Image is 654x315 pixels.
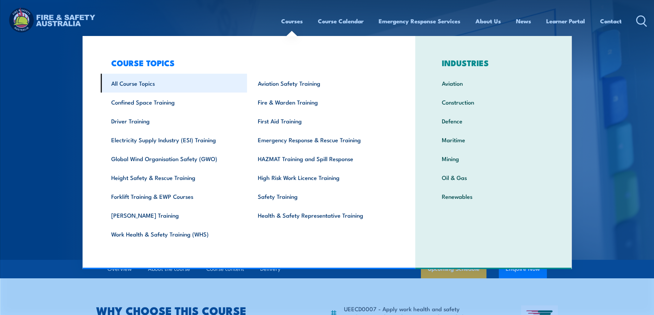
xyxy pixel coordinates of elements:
[431,74,556,93] a: Aviation
[475,12,501,30] a: About Us
[101,93,247,111] a: Confined Space Training
[247,187,394,206] a: Safety Training
[431,58,556,68] h3: INDUSTRIES
[101,206,247,225] a: [PERSON_NAME] Training
[431,93,556,111] a: Construction
[379,12,460,30] a: Emergency Response Services
[96,305,297,315] h2: WHY CHOOSE THIS COURSE
[431,111,556,130] a: Defence
[247,93,394,111] a: Fire & Warden Training
[431,168,556,187] a: Oil & Gas
[247,168,394,187] a: High Risk Work Licence Training
[101,225,247,243] a: Work Health & Safety Training (WHS)
[101,187,247,206] a: Forklift Training & EWP Courses
[600,12,622,30] a: Contact
[318,12,364,30] a: Course Calendar
[281,12,303,30] a: Courses
[247,130,394,149] a: Emergency Response & Rescue Training
[516,12,531,30] a: News
[101,74,247,93] a: All Course Topics
[101,58,394,68] h3: COURSE TOPICS
[247,111,394,130] a: First Aid Training
[431,130,556,149] a: Maritime
[247,74,394,93] a: Aviation Safety Training
[101,168,247,187] a: Height Safety & Rescue Training
[247,206,394,225] a: Health & Safety Representative Training
[101,149,247,168] a: Global Wind Organisation Safety (GWO)
[431,187,556,206] a: Renewables
[101,111,247,130] a: Driver Training
[247,149,394,168] a: HAZMAT Training and Spill Response
[431,149,556,168] a: Mining
[546,12,585,30] a: Learner Portal
[101,130,247,149] a: Electricity Supply Industry (ESI) Training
